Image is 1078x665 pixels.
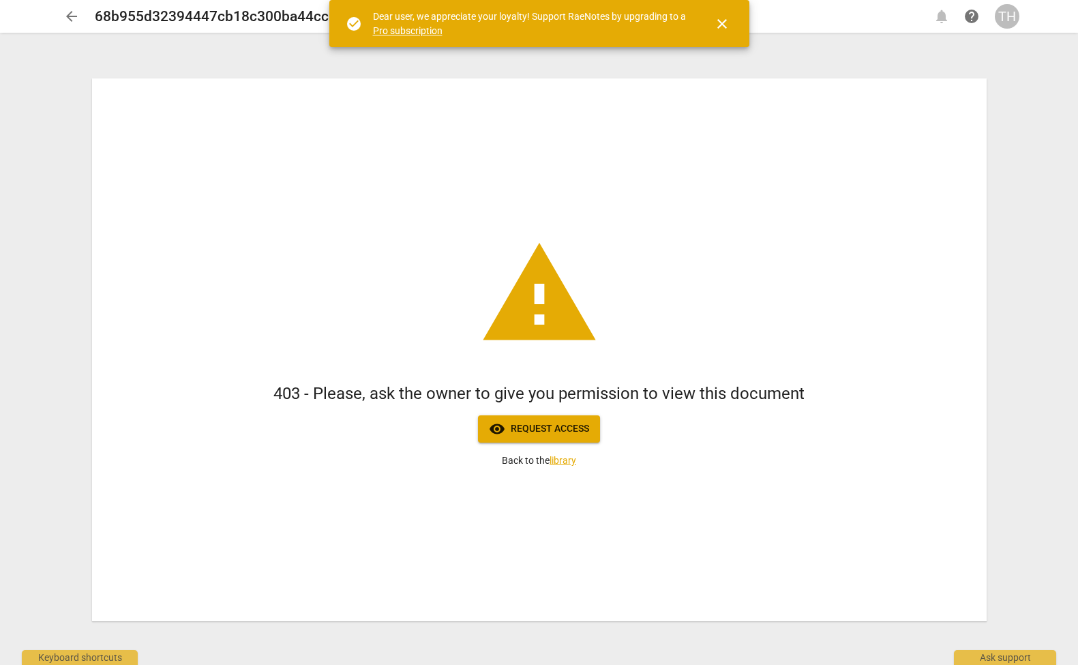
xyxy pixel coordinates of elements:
p: Back to the [502,454,576,468]
span: warning [478,233,601,355]
a: Help [959,4,984,29]
h2: 68b955d32394447cb18c300ba44cc8a2 [95,8,353,25]
span: help [963,8,980,25]
span: close [714,16,730,32]
button: Request access [478,415,600,443]
span: arrow_back [63,8,80,25]
button: Close [706,8,738,40]
span: visibility [489,421,505,437]
a: Pro subscription [373,25,443,36]
a: library [550,455,576,466]
div: Ask support [954,650,1056,665]
button: TH [995,4,1019,29]
div: Keyboard shortcuts [22,650,138,665]
div: Dear user, we appreciate your loyalty! Support RaeNotes by upgrading to a [373,10,689,38]
span: Request access [489,421,589,437]
span: check_circle [346,16,362,32]
h1: 403 - Please, ask the owner to give you permission to view this document [273,383,805,405]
